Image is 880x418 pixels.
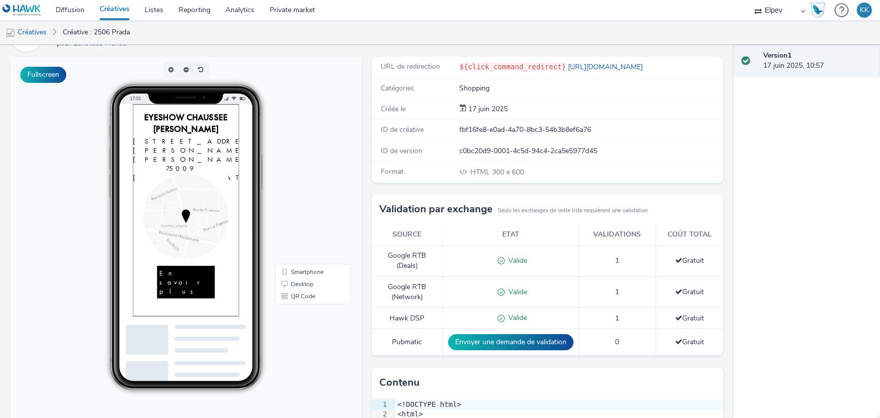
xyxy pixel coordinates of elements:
[381,125,424,134] span: ID de créative
[372,400,388,410] div: 1
[381,83,414,93] span: Catégories
[566,62,647,72] a: [URL][DOMAIN_NAME]
[281,224,303,230] span: Desktop
[675,256,704,265] span: Gratuit
[810,2,829,18] a: Hawk Academy
[505,313,527,322] span: Valide
[1,46,151,112] div: [STREET_ADDRESS][PERSON_NAME] [PERSON_NAME] 75009 [GEOGRAPHIC_DATA]
[20,67,66,83] button: Fullscreen
[381,104,406,114] span: Créée le
[763,51,791,60] strong: Version 1
[372,308,443,329] td: Hawk DSP
[579,224,655,245] th: Validations
[35,231,117,277] div: En savoir plus
[372,276,443,308] td: Google RTB (Network)
[615,313,619,323] span: 1
[810,2,825,18] img: Hawk Academy
[655,224,723,245] th: Coût total
[381,62,440,71] span: URL de redirection
[443,224,579,245] th: Etat
[381,167,404,176] span: Format
[471,167,493,177] span: HTML
[372,329,443,356] td: Pubmatic
[675,287,704,297] span: Gratuit
[505,287,527,297] span: Valide
[394,400,723,410] div: <!DOCTYPE html>
[448,334,574,350] button: Envoyer une demande de validation
[675,337,704,347] span: Gratuit
[460,83,723,94] div: Shopping
[615,287,619,297] span: 1
[379,202,493,217] h3: Validation par exchange
[467,104,508,114] div: Création 17 juin 2025, 10:57
[5,28,15,38] img: mobile
[505,256,527,265] span: Valide
[58,20,135,44] a: Créative : 2506 Prada
[381,146,422,156] span: ID de version
[267,209,339,221] li: Smartphone
[372,224,443,245] th: Source
[675,313,704,323] span: Gratuit
[860,3,869,18] div: KK
[57,38,73,48] span: pour
[615,256,619,265] span: 1
[281,212,314,218] span: Smartphone
[73,38,130,48] a: Luxottica France
[281,237,305,243] span: QR Code
[379,375,420,390] h3: Contenu
[467,104,508,114] span: 17 juin 2025
[120,39,131,44] span: 17:01
[267,221,339,234] li: Desktop
[470,167,524,177] span: 300 x 600
[460,125,723,135] div: fbf16fe8-e0ad-4a70-8bc3-54b3b8ef6a76
[498,207,648,215] small: Seuls les exchanges de cette liste requièrent une validation
[8,11,144,44] div: EYESHOW CHAUSSEE [PERSON_NAME]
[267,234,339,246] li: QR Code
[763,51,872,71] div: 17 juin 2025, 10:57
[460,146,723,156] div: c0bc20d9-0001-4c5d-94c4-2ca5e5977d45
[615,337,619,347] span: 0
[372,245,443,276] td: Google RTB (Deals)
[3,4,41,17] img: undefined Logo
[460,63,566,71] code: ${click_command_redirect}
